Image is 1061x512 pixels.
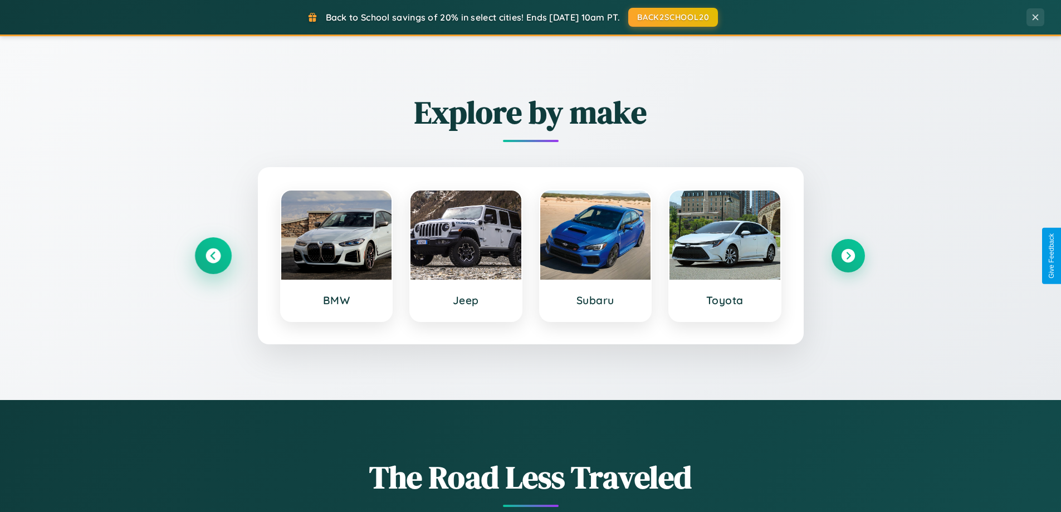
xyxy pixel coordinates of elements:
[326,12,620,23] span: Back to School savings of 20% in select cities! Ends [DATE] 10am PT.
[197,456,865,499] h1: The Road Less Traveled
[628,8,718,27] button: BACK2SCHOOL20
[292,294,381,307] h3: BMW
[422,294,510,307] h3: Jeep
[197,91,865,134] h2: Explore by make
[551,294,640,307] h3: Subaru
[1048,233,1055,279] div: Give Feedback
[681,294,769,307] h3: Toyota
